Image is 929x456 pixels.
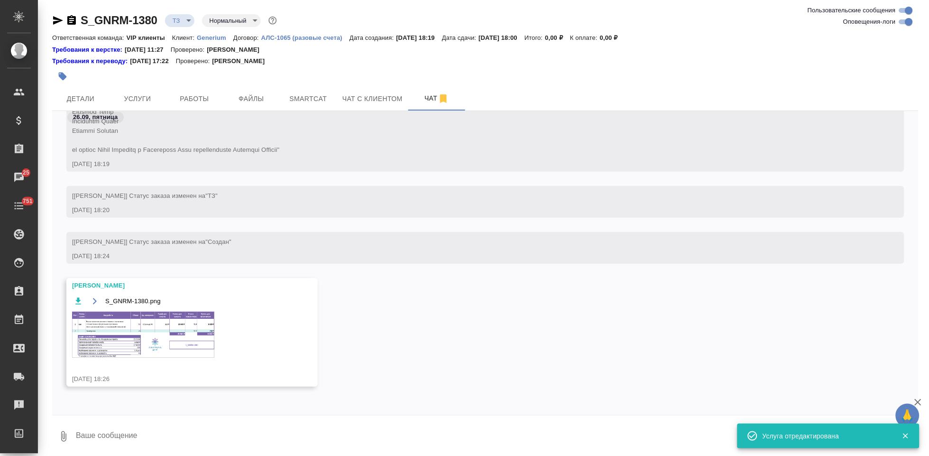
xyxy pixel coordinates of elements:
p: [DATE] 11:27 [125,45,171,55]
div: ТЗ [165,14,194,27]
p: Дата сдачи: [442,34,478,41]
span: [[PERSON_NAME]] Статус заказа изменен на [72,192,218,199]
p: 0,00 ₽ [600,34,625,41]
span: "ТЗ" [205,192,218,199]
div: ТЗ [202,14,261,27]
span: Пользовательские сообщения [808,6,896,15]
span: Детали [58,93,103,105]
span: Файлы [229,93,274,105]
button: Скопировать ссылку [66,15,77,26]
p: [PERSON_NAME] [207,45,267,55]
a: 25 [2,166,36,189]
div: [PERSON_NAME] [72,281,285,290]
span: Услуги [115,93,160,105]
p: Договор: [233,34,261,41]
p: VIP клиенты [127,34,172,41]
a: S_GNRM-1380 [81,14,157,27]
a: Требования к верстке: [52,45,125,55]
a: АЛС-1065 (разовые счета) [261,33,350,41]
span: 751 [17,196,38,206]
p: К оплате: [570,34,600,41]
p: Generium [197,34,233,41]
button: Закрыть [896,432,915,440]
button: ТЗ [170,17,183,25]
a: 751 [2,194,36,218]
p: Клиент: [172,34,197,41]
p: 26.09, пятница [73,112,118,122]
span: Smartcat [285,93,331,105]
p: [DATE] 17:22 [130,56,176,66]
span: [[PERSON_NAME]] Статус заказа изменен на [72,238,231,245]
p: [DATE] 18:00 [479,34,525,41]
p: 0,00 ₽ [545,34,570,41]
div: Нажми, чтобы открыть папку с инструкцией [52,56,130,66]
p: [DATE] 18:19 [396,34,442,41]
div: [DATE] 18:19 [72,159,871,169]
span: 25 [17,168,35,177]
p: [PERSON_NAME] [212,56,272,66]
p: Итого: [524,34,545,41]
span: Чат [414,93,460,104]
div: [DATE] 18:20 [72,205,871,215]
span: Оповещения-логи [843,17,896,27]
span: S_GNRM-1380.png [105,297,161,306]
button: Открыть на драйве [89,295,101,307]
button: Доп статусы указывают на важность/срочность заказа [267,14,279,27]
div: Услуга отредактирована [763,431,888,441]
button: Нормальный [207,17,249,25]
span: 🙏 [900,406,916,426]
div: [DATE] 18:26 [72,374,285,384]
p: Проверено: [176,56,212,66]
p: Проверено: [171,45,207,55]
button: Скопировать ссылку для ЯМессенджера [52,15,64,26]
button: Скачать [72,295,84,307]
span: Чат с клиентом [342,93,403,105]
p: АЛС-1065 (разовые счета) [261,34,350,41]
p: Ответственная команда: [52,34,127,41]
div: Нажми, чтобы открыть папку с инструкцией [52,45,125,55]
a: Требования к переводу: [52,56,130,66]
span: Работы [172,93,217,105]
span: "Создан" [205,238,231,245]
button: 🙏 [896,404,920,428]
img: S_GNRM-1380.png [72,312,214,358]
p: Дата создания: [350,34,396,41]
a: Generium [197,33,233,41]
div: [DATE] 18:24 [72,251,871,261]
button: Добавить тэг [52,66,73,87]
svg: Отписаться [438,93,449,104]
